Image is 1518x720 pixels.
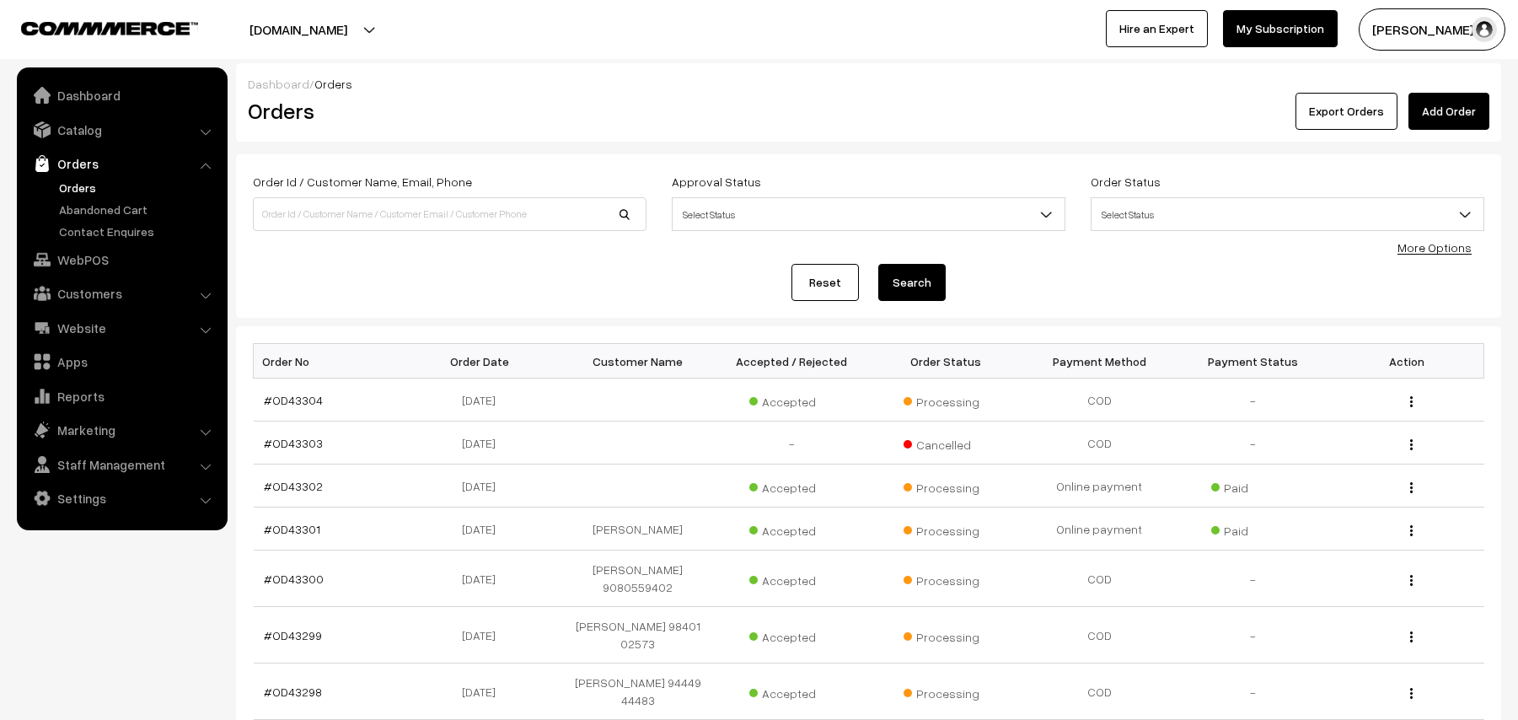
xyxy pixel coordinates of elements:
[1092,200,1483,229] span: Select Status
[878,264,946,301] button: Search
[1177,422,1331,465] td: -
[1022,344,1177,379] th: Payment Method
[21,347,222,377] a: Apps
[253,197,646,231] input: Order Id / Customer Name / Customer Email / Customer Phone
[904,432,988,454] span: Cancelled
[21,17,169,37] a: COMMMERCE
[1022,379,1177,422] td: COD
[248,75,1489,93] div: /
[1211,518,1295,540] span: Paid
[749,475,834,497] span: Accepted
[749,389,834,411] span: Accepted
[715,344,869,379] th: Accepted / Rejected
[407,344,561,379] th: Order Date
[1022,664,1177,720] td: COD
[1177,379,1331,422] td: -
[673,200,1065,229] span: Select Status
[21,278,222,309] a: Customers
[1330,344,1484,379] th: Action
[672,197,1065,231] span: Select Status
[869,344,1023,379] th: Order Status
[749,567,834,589] span: Accepted
[672,173,761,191] label: Approval Status
[21,381,222,411] a: Reports
[1211,475,1295,497] span: Paid
[55,223,222,240] a: Contact Enquires
[1295,93,1397,130] button: Export Orders
[561,607,716,664] td: [PERSON_NAME] 98401 02573
[904,624,988,646] span: Processing
[1408,93,1489,130] a: Add Order
[1177,344,1331,379] th: Payment Status
[21,22,198,35] img: COMMMERCE
[21,115,222,145] a: Catalog
[264,393,323,407] a: #OD43304
[407,551,561,607] td: [DATE]
[1091,197,1484,231] span: Select Status
[561,344,716,379] th: Customer Name
[21,80,222,110] a: Dashboard
[904,518,988,540] span: Processing
[253,173,472,191] label: Order Id / Customer Name, Email, Phone
[749,680,834,702] span: Accepted
[1022,508,1177,551] td: Online payment
[55,201,222,218] a: Abandoned Cart
[904,680,988,702] span: Processing
[1410,439,1413,450] img: Menu
[21,483,222,513] a: Settings
[1410,688,1413,699] img: Menu
[904,567,988,589] span: Processing
[264,479,323,493] a: #OD43302
[407,465,561,508] td: [DATE]
[1177,607,1331,664] td: -
[791,264,859,301] a: Reset
[21,313,222,343] a: Website
[1022,422,1177,465] td: COD
[21,415,222,445] a: Marketing
[1022,551,1177,607] td: COD
[55,179,222,196] a: Orders
[715,422,869,465] td: -
[1472,17,1497,42] img: user
[248,98,645,124] h2: Orders
[314,77,352,91] span: Orders
[904,389,988,411] span: Processing
[749,624,834,646] span: Accepted
[1359,8,1505,51] button: [PERSON_NAME] s…
[904,475,988,497] span: Processing
[1106,10,1208,47] a: Hire an Expert
[264,522,320,536] a: #OD43301
[264,436,323,450] a: #OD43303
[1410,525,1413,536] img: Menu
[1410,396,1413,407] img: Menu
[1022,465,1177,508] td: Online payment
[190,8,406,51] button: [DOMAIN_NAME]
[407,379,561,422] td: [DATE]
[248,77,309,91] a: Dashboard
[407,422,561,465] td: [DATE]
[407,607,561,664] td: [DATE]
[407,664,561,720] td: [DATE]
[21,148,222,179] a: Orders
[561,664,716,720] td: [PERSON_NAME] 94449 44483
[1410,575,1413,586] img: Menu
[254,344,408,379] th: Order No
[264,685,322,699] a: #OD43298
[407,508,561,551] td: [DATE]
[1410,631,1413,642] img: Menu
[21,244,222,275] a: WebPOS
[1223,10,1338,47] a: My Subscription
[1177,551,1331,607] td: -
[264,572,324,586] a: #OD43300
[749,518,834,540] span: Accepted
[561,508,716,551] td: [PERSON_NAME]
[21,449,222,480] a: Staff Management
[1091,173,1161,191] label: Order Status
[1397,240,1472,255] a: More Options
[1410,482,1413,493] img: Menu
[1177,664,1331,720] td: -
[264,628,322,642] a: #OD43299
[1022,607,1177,664] td: COD
[561,551,716,607] td: [PERSON_NAME] 9080559402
